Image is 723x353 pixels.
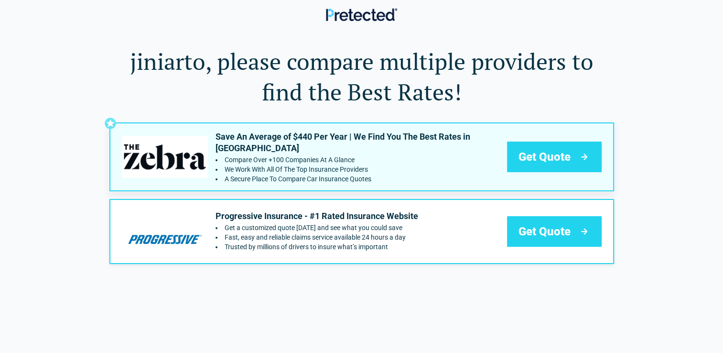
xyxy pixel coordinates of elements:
a: progressive's logoProgressive Insurance - #1 Rated Insurance WebsiteGet a customized quote [DATE]... [109,199,614,264]
span: Get Quote [518,224,571,239]
a: thezebra's logoSave An Average of $440 Per Year | We Find You The Best Rates in [GEOGRAPHIC_DATA]... [109,122,614,191]
li: Compare Over +100 Companies At A Glance [216,156,499,164]
li: Trusted by millions of drivers to insure what’s important [216,243,418,251]
li: Fast, easy and reliable claims service available 24 hours a day [216,233,418,241]
img: progressive's logo [122,210,208,252]
li: A Secure Place To Compare Car Insurance Quotes [216,175,499,183]
p: Progressive Insurance - #1 Rated Insurance Website [216,210,418,222]
span: Get Quote [518,149,571,165]
h1: jiniarto, please compare multiple providers to find the Best Rates! [109,46,614,107]
p: Save An Average of $440 Per Year | We Find You The Best Rates in [GEOGRAPHIC_DATA] [216,131,499,154]
li: Get a customized quote today and see what you could save [216,224,418,232]
img: thezebra's logo [122,136,208,177]
li: We Work With All Of The Top Insurance Providers [216,165,499,173]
